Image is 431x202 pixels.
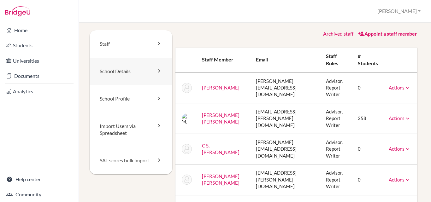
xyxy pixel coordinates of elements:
[251,164,321,195] td: [EMAIL_ADDRESS][PERSON_NAME][DOMAIN_NAME]
[353,103,384,134] td: 358
[389,146,411,152] a: Actions
[1,85,77,98] a: Analytics
[202,112,239,124] a: [PERSON_NAME] [PERSON_NAME]
[321,103,353,134] td: Advisor, Report Writer
[90,113,172,147] a: Import Users via Spreadsheet
[389,85,411,90] a: Actions
[202,173,239,186] a: [PERSON_NAME] [PERSON_NAME]
[389,115,411,121] a: Actions
[197,48,251,72] th: Staff member
[389,177,411,182] a: Actions
[1,39,77,52] a: Students
[1,188,77,201] a: Community
[202,85,239,90] a: [PERSON_NAME]
[1,55,77,67] a: Universities
[90,85,172,113] a: School Profile
[90,30,172,58] a: Staff
[1,24,77,37] a: Home
[353,72,384,103] td: 0
[321,72,353,103] td: Advisor, Report Writer
[323,31,353,37] a: Archived staff
[251,48,321,72] th: Email
[182,113,192,124] img: M. Masum Bellah Chowdhury
[1,70,77,82] a: Documents
[182,144,192,154] img: Dr Shivananda C S
[353,134,384,164] td: 0
[358,31,417,37] a: Appoint a staff member
[375,5,423,17] button: [PERSON_NAME]
[353,48,384,72] th: # students
[251,103,321,134] td: [EMAIL_ADDRESS][PERSON_NAME][DOMAIN_NAME]
[321,164,353,195] td: Advisor, Report Writer
[321,134,353,164] td: Advisor, Report Writer
[182,175,192,185] img: K M Ziaul Haque
[182,83,192,93] img: Tarana Ahmed
[1,173,77,186] a: Help center
[202,143,239,155] a: C S, [PERSON_NAME]
[251,134,321,164] td: [PERSON_NAME][EMAIL_ADDRESS][DOMAIN_NAME]
[321,48,353,72] th: Staff roles
[90,147,172,174] a: SAT scores bulk import
[353,164,384,195] td: 0
[251,72,321,103] td: [PERSON_NAME][EMAIL_ADDRESS][DOMAIN_NAME]
[90,58,172,85] a: School Details
[5,6,30,16] img: Bridge-U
